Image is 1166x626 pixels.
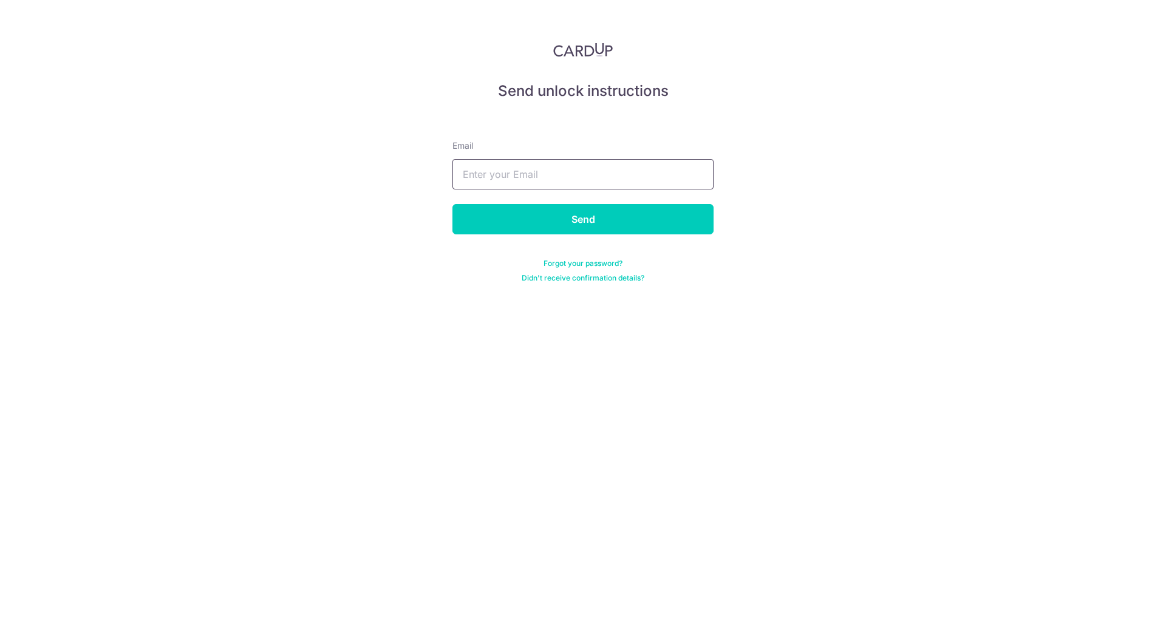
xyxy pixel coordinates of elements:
span: translation missing: en.devise.label.Email [452,140,473,151]
h5: Send unlock instructions [452,81,714,101]
input: Send [452,204,714,234]
img: CardUp Logo [553,43,613,57]
a: Didn't receive confirmation details? [522,273,644,283]
input: Enter your Email [452,159,714,189]
a: Forgot your password? [544,259,622,268]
